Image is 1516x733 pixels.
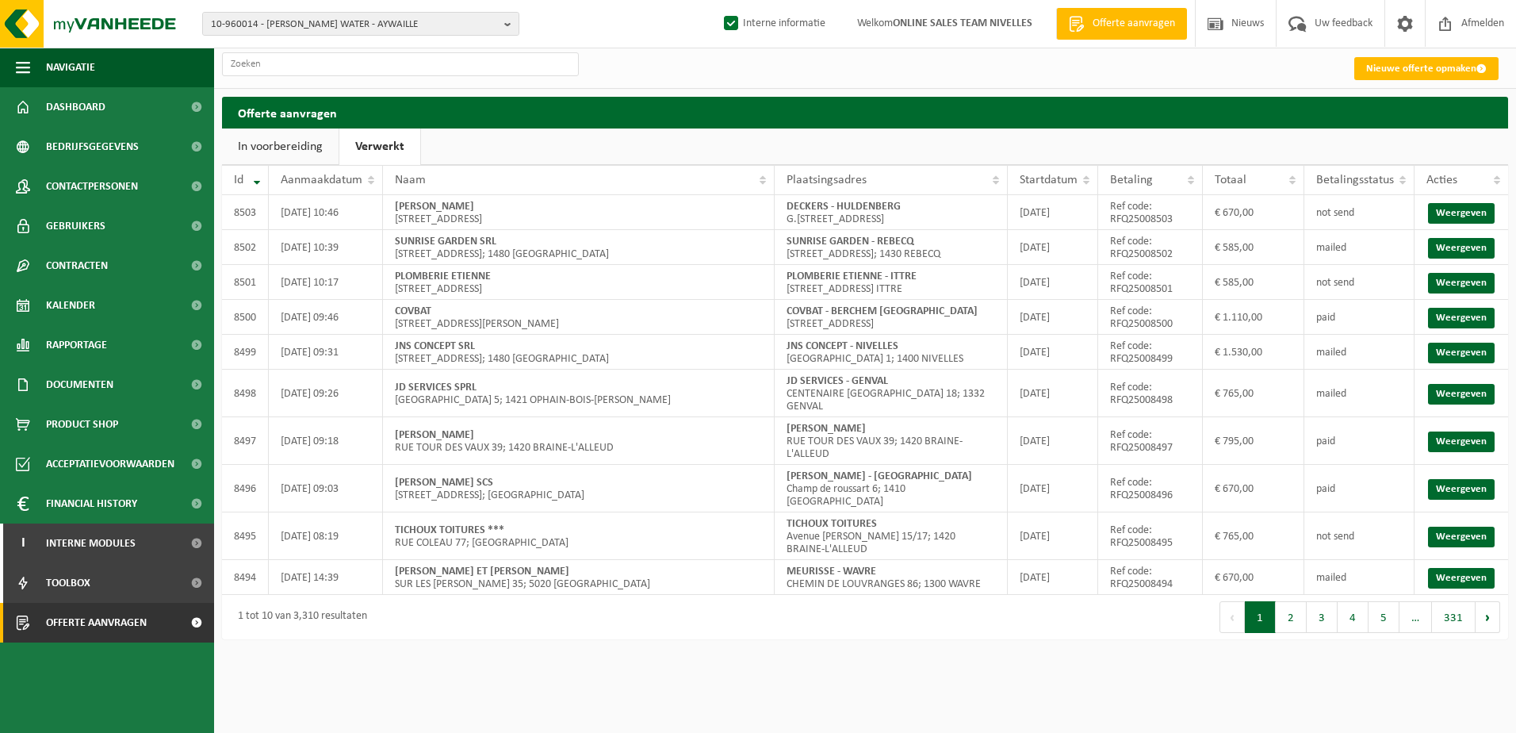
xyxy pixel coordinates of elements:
input: Zoeken [222,52,579,76]
span: paid [1316,436,1335,447]
a: Weergeven [1428,384,1495,405]
td: [DATE] [1008,265,1098,300]
td: [DATE] 08:19 [269,512,383,560]
strong: [PERSON_NAME] [395,429,474,441]
span: Aanmaakdatum [281,174,362,186]
td: € 795,00 [1203,417,1304,465]
strong: [PERSON_NAME] ET [PERSON_NAME] [395,566,569,578]
span: not send [1316,531,1354,543]
span: Dashboard [46,87,105,127]
span: Financial History [46,484,137,524]
td: Ref code: RFQ25008494 [1098,560,1202,595]
strong: COVBAT - BERCHEM [GEOGRAPHIC_DATA] [787,305,978,317]
td: 8498 [222,370,269,417]
td: [DATE] 14:39 [269,560,383,595]
td: [DATE] 10:46 [269,195,383,230]
strong: [PERSON_NAME] - [GEOGRAPHIC_DATA] [787,470,972,482]
a: Weergeven [1428,479,1495,500]
strong: SUNRISE GARDEN SRL [395,236,496,248]
td: [DATE] [1008,370,1098,417]
td: [DATE] [1008,230,1098,265]
td: RUE TOUR DES VAUX 39; 1420 BRAINE-L'ALLEUD [775,417,1008,465]
td: 8497 [222,417,269,465]
span: 10-960014 - [PERSON_NAME] WATER - AYWAILLE [211,13,498,36]
span: Totaal [1215,174,1246,186]
button: 10-960014 - [PERSON_NAME] WATER - AYWAILLE [202,12,519,36]
span: Kalender [46,286,95,325]
strong: JNS CONCEPT SRL [395,340,475,352]
strong: JD SERVICES SPRL [395,382,477,393]
td: [DATE] [1008,195,1098,230]
span: Contactpersonen [46,167,138,206]
td: [DATE] 09:18 [269,417,383,465]
span: Contracten [46,246,108,286]
a: Verwerkt [339,129,420,165]
strong: SUNRISE GARDEN - REBECQ [787,236,914,248]
td: Ref code: RFQ25008500 [1098,300,1202,335]
td: [STREET_ADDRESS] [383,265,775,300]
strong: DECKERS - HULDENBERG [787,201,901,213]
td: Ref code: RFQ25008496 [1098,465,1202,512]
button: 331 [1432,601,1476,633]
a: Offerte aanvragen [1056,8,1187,40]
td: [DATE] 09:03 [269,465,383,512]
h2: Offerte aanvragen [222,97,1508,128]
td: [STREET_ADDRESS][PERSON_NAME] [383,300,775,335]
span: Offerte aanvragen [1089,16,1179,32]
td: € 670,00 [1203,465,1304,512]
a: Weergeven [1428,203,1495,224]
span: … [1399,601,1432,633]
strong: COVBAT [395,305,431,317]
td: RUE TOUR DES VAUX 39; 1420 BRAINE-L'ALLEUD [383,417,775,465]
strong: PLOMBERIE ETIENNE - ITTRE [787,271,917,282]
td: [DATE] [1008,335,1098,370]
td: G.[STREET_ADDRESS] [775,195,1008,230]
button: Previous [1219,601,1245,633]
span: Documenten [46,365,113,405]
td: Ref code: RFQ25008498 [1098,370,1202,417]
span: Acceptatievoorwaarden [46,444,174,484]
strong: PLOMBERIE ETIENNE [395,271,491,282]
td: 8495 [222,512,269,560]
span: Product Shop [46,405,118,444]
strong: TICHOUX TOITURES *** [395,524,504,536]
span: Toolbox [46,563,90,603]
td: 8502 [222,230,269,265]
span: Rapportage [46,325,107,365]
td: Ref code: RFQ25008502 [1098,230,1202,265]
td: Ref code: RFQ25008503 [1098,195,1202,230]
span: Offerte aanvragen [46,603,147,643]
a: In voorbereiding [222,129,339,165]
td: CENTENAIRE [GEOGRAPHIC_DATA] 18; 1332 GENVAL [775,370,1008,417]
td: € 670,00 [1203,560,1304,595]
span: Naam [395,174,426,186]
td: [STREET_ADDRESS]; 1480 [GEOGRAPHIC_DATA] [383,335,775,370]
td: € 585,00 [1203,230,1304,265]
a: Weergeven [1428,432,1495,452]
button: 5 [1369,601,1399,633]
strong: JD SERVICES - GENVAL [787,375,888,387]
a: Weergeven [1428,308,1495,328]
td: SUR LES [PERSON_NAME] 35; 5020 [GEOGRAPHIC_DATA] [383,560,775,595]
div: 1 tot 10 van 3,310 resultaten [230,603,367,631]
td: [GEOGRAPHIC_DATA] 5; 1421 OPHAIN-BOIS-[PERSON_NAME] [383,370,775,417]
td: Ref code: RFQ25008495 [1098,512,1202,560]
td: 8494 [222,560,269,595]
td: [DATE] [1008,560,1098,595]
span: I [16,524,30,563]
td: [DATE] [1008,465,1098,512]
td: Avenue [PERSON_NAME] 15/17; 1420 BRAINE-L'ALLEUD [775,512,1008,560]
td: Ref code: RFQ25008501 [1098,265,1202,300]
span: Gebruikers [46,206,105,246]
a: Weergeven [1428,238,1495,259]
button: 4 [1338,601,1369,633]
span: paid [1316,483,1335,495]
td: CHEMIN DE LOUVRANGES 86; 1300 WAVRE [775,560,1008,595]
strong: [PERSON_NAME] SCS [395,477,493,489]
a: Weergeven [1428,273,1495,294]
td: [STREET_ADDRESS]; 1430 REBECQ [775,230,1008,265]
span: mailed [1316,242,1346,254]
span: not send [1316,207,1354,219]
span: Id [234,174,243,186]
button: 3 [1307,601,1338,633]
